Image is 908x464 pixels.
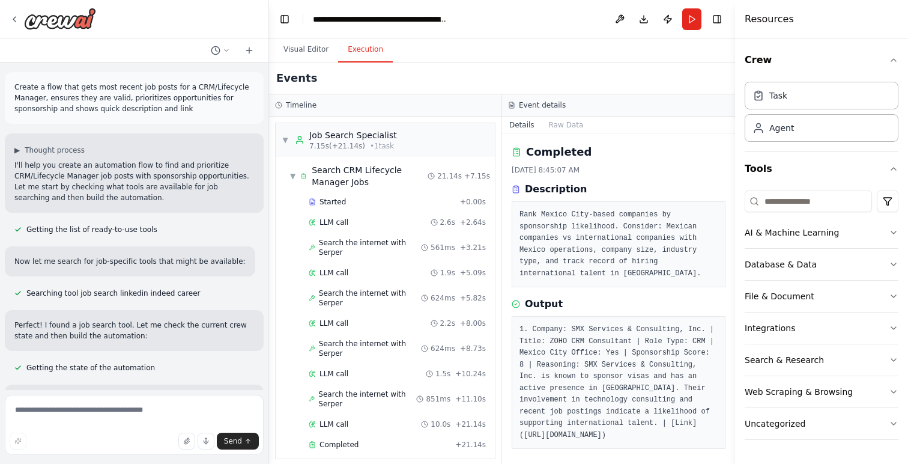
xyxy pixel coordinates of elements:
span: Thought process [25,145,85,155]
span: 624ms [431,344,455,353]
button: Execution [338,37,393,63]
span: LLM call [319,420,348,429]
button: Tools [745,152,898,186]
div: Tools [745,186,898,450]
span: ▼ [282,135,289,145]
span: LLM call [319,319,348,328]
span: 851ms [426,394,450,404]
button: Web Scraping & Browsing [745,376,898,408]
button: Integrations [745,313,898,344]
div: Job Search Specialist [309,129,397,141]
span: Search CRM Lifecycle Manager Jobs [312,164,428,188]
span: 561ms [431,243,455,252]
div: Agent [769,122,794,134]
h3: Event details [519,100,566,110]
span: + 5.09s [460,268,486,278]
button: Send [217,433,259,450]
button: Details [502,117,542,133]
span: Getting the list of ready-to-use tools [26,225,157,234]
span: 2.6s [440,218,455,227]
div: Integrations [745,322,795,334]
span: ▶ [14,145,20,155]
button: Switch to previous chat [206,43,235,58]
span: 2.2s [440,319,455,328]
button: Search & Research [745,344,898,376]
button: AI & Machine Learning [745,217,898,248]
span: Started [319,197,346,207]
span: + 3.21s [460,243,486,252]
pre: 1. Company: SMX Services & Consulting, Inc. | Title: ZOHO CRM Consultant | Role Type: CRM | Mexic... [519,324,718,441]
div: [DATE] 8:45:07 AM [512,165,725,175]
span: Search the internet with Serper [318,389,416,409]
span: + 21.14s [455,440,486,450]
button: Database & Data [745,249,898,280]
button: Improve this prompt [10,433,26,450]
h3: Output [525,297,563,311]
span: LLM call [319,218,348,227]
button: Raw Data [542,117,591,133]
h3: Timeline [286,100,316,110]
span: + 11.10s [455,394,486,404]
span: + 8.00s [460,319,486,328]
button: Start a new chat [240,43,259,58]
div: Uncategorized [745,418,805,430]
span: + 2.64s [460,218,486,227]
span: + 5.82s [460,293,486,303]
div: Database & Data [745,258,817,270]
button: Crew [745,43,898,77]
span: + 10.24s [455,369,486,379]
span: 1.5s [435,369,450,379]
span: Search the internet with Serper [319,288,421,308]
p: Perfect! I found a job search tool. Let me check the current crew state and then build the automa... [14,320,254,341]
span: 1.9s [440,268,455,278]
button: Hide right sidebar [709,11,725,28]
button: ▶Thought process [14,145,85,155]
button: Hide left sidebar [276,11,293,28]
p: I'll help you create an automation flow to find and prioritize CRM/Lifecycle Manager job posts wi... [14,160,254,203]
span: + 8.73s [460,344,486,353]
span: • 1 task [370,141,394,151]
button: Click to speak your automation idea [198,433,214,450]
h2: Events [276,70,317,87]
span: Searching tool job search linkedin indeed career [26,288,201,298]
img: Logo [24,8,96,29]
span: 624ms [431,293,455,303]
div: AI & Machine Learning [745,227,839,239]
h2: Completed [526,144,592,160]
button: Uncategorized [745,408,898,439]
button: File & Document [745,281,898,312]
span: LLM call [319,369,348,379]
button: Upload files [178,433,195,450]
span: Search the internet with Serper [319,238,421,257]
span: Completed [319,440,359,450]
div: Crew [745,77,898,151]
span: + 21.14s [455,420,486,429]
span: Search the internet with Serper [319,339,421,358]
span: 21.14s [437,171,462,181]
p: Create a flow that gets most recent job posts for a CRM/Lifecycle Manager, ensures they are valid... [14,82,254,114]
h4: Resources [745,12,794,26]
pre: Rank Mexico City-based companies by sponsorship likelihood. Consider: Mexican companies vs intern... [519,209,718,279]
span: 7.15s (+21.14s) [309,141,365,151]
p: Now let me search for job-specific tools that might be available: [14,256,246,267]
span: 10.0s [431,420,450,429]
button: Visual Editor [274,37,338,63]
div: Task [769,90,787,102]
div: Search & Research [745,354,824,366]
span: + 7.15s [464,171,490,181]
span: + 0.00s [460,197,486,207]
h3: Description [525,182,587,197]
nav: breadcrumb [313,13,448,25]
span: Send [224,436,242,446]
span: Getting the state of the automation [26,363,155,373]
div: File & Document [745,290,814,302]
span: LLM call [319,268,348,278]
span: ▼ [290,171,295,181]
div: Web Scraping & Browsing [745,386,853,398]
